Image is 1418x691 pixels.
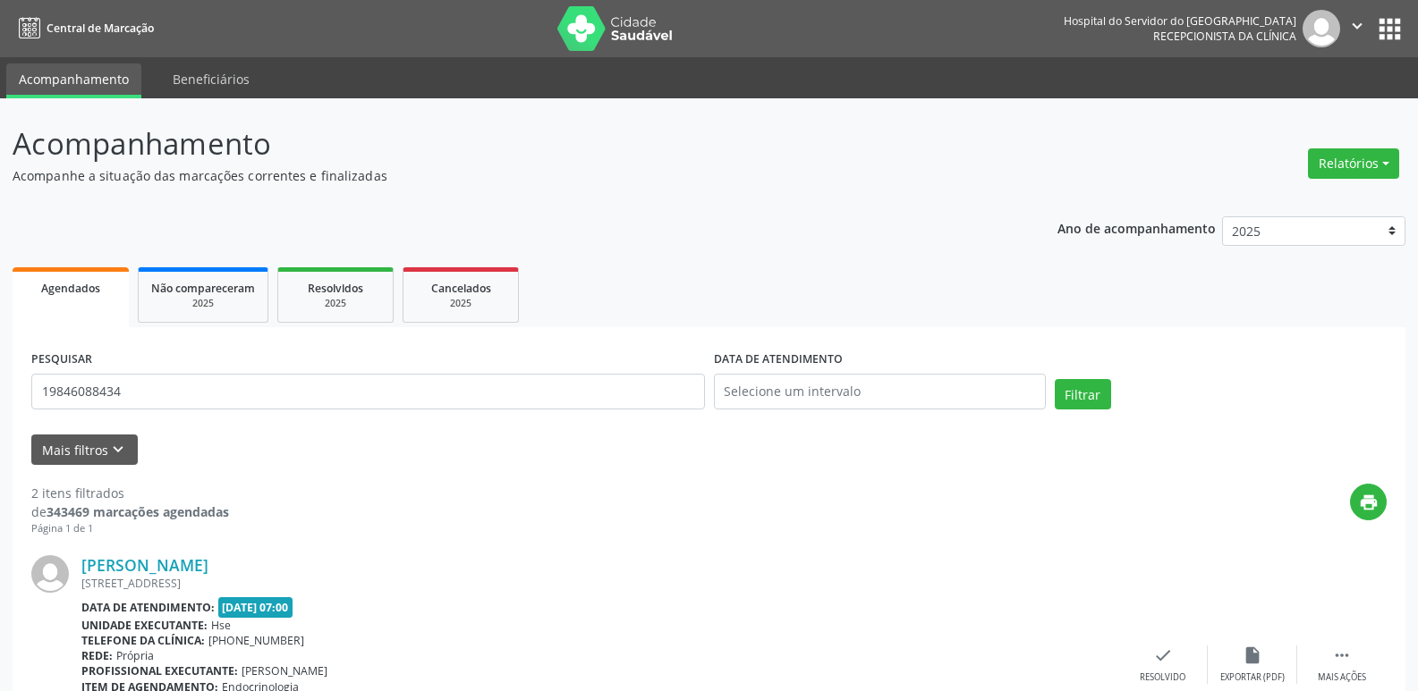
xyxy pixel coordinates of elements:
input: Selecione um intervalo [714,374,1046,409]
button: apps [1374,13,1405,45]
div: 2025 [291,297,380,310]
span: Própria [116,648,154,663]
div: Página 1 de 1 [31,521,229,536]
span: Não compareceram [151,281,255,296]
button:  [1340,10,1374,47]
label: PESQUISAR [31,346,92,374]
i: insert_drive_file [1243,645,1262,665]
button: Mais filtroskeyboard_arrow_down [31,434,138,466]
i:  [1347,16,1367,36]
span: Central de Marcação [47,21,154,36]
strong: 343469 marcações agendadas [47,503,229,520]
a: Central de Marcação [13,13,154,43]
i: keyboard_arrow_down [108,440,128,459]
img: img [31,555,69,593]
span: Recepcionista da clínica [1153,29,1296,44]
div: Hospital do Servidor do [GEOGRAPHIC_DATA] [1064,13,1296,29]
b: Rede: [81,648,113,663]
span: [PERSON_NAME] [242,663,327,678]
button: print [1350,484,1387,520]
div: [STREET_ADDRESS] [81,576,1118,591]
b: Unidade executante: [81,618,208,633]
i: check [1153,645,1173,665]
b: Profissional executante: [81,663,238,678]
span: [DATE] 07:00 [218,597,293,618]
i: print [1359,493,1379,512]
p: Ano de acompanhamento [1057,216,1216,239]
span: [PHONE_NUMBER] [208,633,304,648]
label: DATA DE ATENDIMENTO [714,346,843,374]
div: Mais ações [1318,671,1366,684]
p: Acompanhe a situação das marcações correntes e finalizadas [13,166,988,185]
span: Hse [211,618,231,633]
div: 2 itens filtrados [31,484,229,502]
input: Nome, código do beneficiário ou CPF [31,374,705,409]
div: Resolvido [1140,671,1185,684]
span: Resolvidos [308,281,363,296]
button: Relatórios [1308,148,1399,179]
button: Filtrar [1055,379,1111,409]
div: 2025 [416,297,505,310]
i:  [1332,645,1352,665]
p: Acompanhamento [13,122,988,166]
b: Telefone da clínica: [81,633,205,648]
a: Acompanhamento [6,63,141,98]
span: Cancelados [431,281,491,296]
a: [PERSON_NAME] [81,555,208,575]
div: 2025 [151,297,255,310]
div: de [31,502,229,521]
a: Beneficiários [160,63,262,95]
span: Agendados [41,281,100,296]
b: Data de atendimento: [81,600,215,615]
div: Exportar (PDF) [1220,671,1285,684]
img: img [1303,10,1340,47]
